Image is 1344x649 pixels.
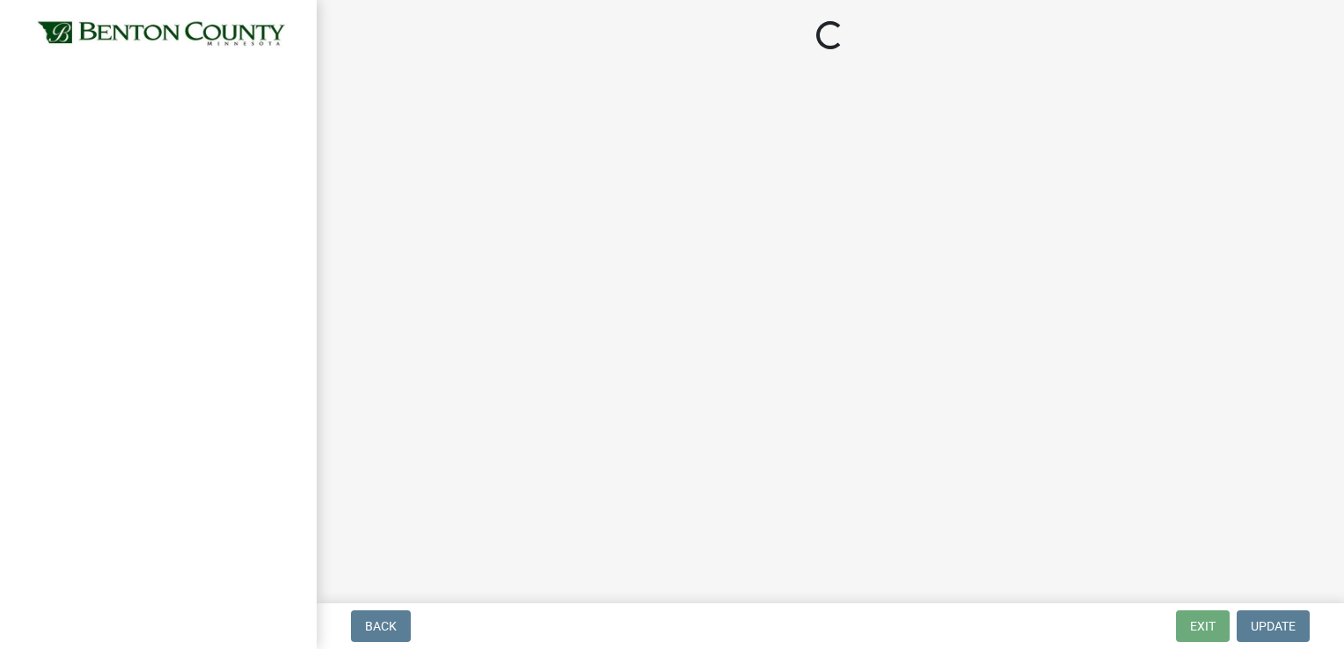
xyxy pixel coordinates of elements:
[1237,610,1310,642] button: Update
[1176,610,1230,642] button: Exit
[1251,619,1296,633] span: Update
[35,18,289,50] img: Benton County, Minnesota
[365,619,397,633] span: Back
[351,610,411,642] button: Back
